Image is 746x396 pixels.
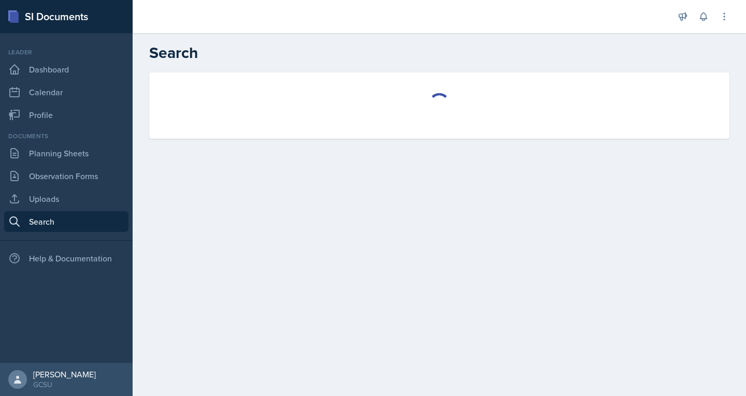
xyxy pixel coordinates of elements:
a: Uploads [4,188,128,209]
div: [PERSON_NAME] [33,369,96,379]
h2: Search [149,43,729,62]
a: Search [4,211,128,232]
div: GCSU [33,379,96,390]
a: Dashboard [4,59,128,80]
a: Planning Sheets [4,143,128,164]
div: Documents [4,131,128,141]
a: Calendar [4,82,128,102]
a: Profile [4,105,128,125]
div: Leader [4,48,128,57]
div: Help & Documentation [4,248,128,269]
a: Observation Forms [4,166,128,186]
